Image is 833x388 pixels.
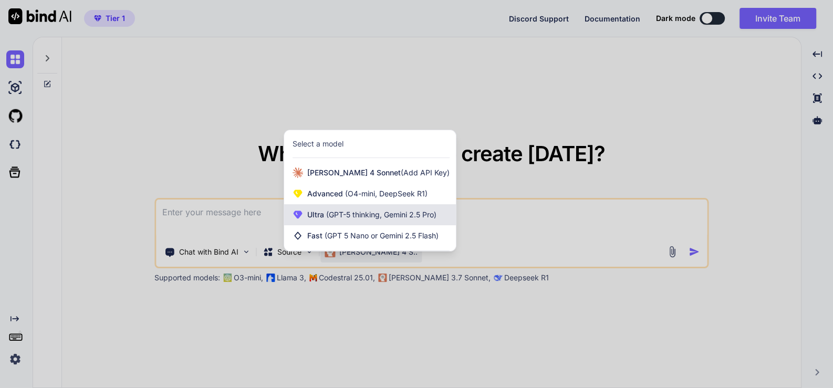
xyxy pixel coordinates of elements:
div: Select a model [293,139,343,149]
span: (Add API Key) [401,168,450,177]
span: [PERSON_NAME] 4 Sonnet [307,167,450,178]
span: (O4-mini, DeepSeek R1) [343,189,428,198]
span: Ultra [307,209,436,220]
span: (GPT 5 Nano or Gemini 2.5 Flash) [325,231,439,240]
span: (GPT-5 thinking, Gemini 2.5 Pro) [324,210,436,219]
span: Fast [307,230,439,241]
span: Advanced [307,188,428,199]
